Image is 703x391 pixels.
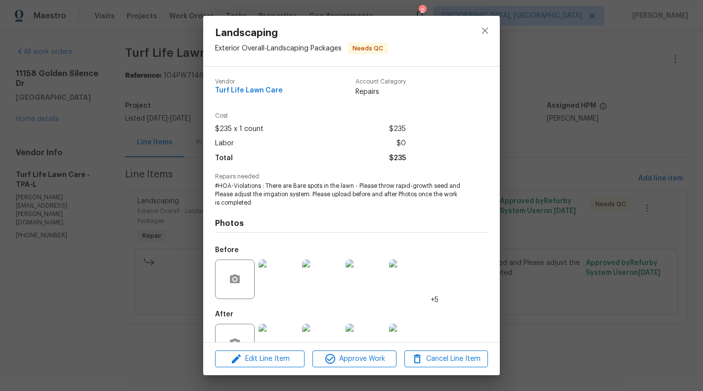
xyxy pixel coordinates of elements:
h5: Before [215,247,239,254]
span: Vendor [215,79,283,85]
span: Account Category [355,79,406,85]
span: Exterior Overall - Landscaping Packages [215,45,342,52]
span: +5 [431,295,439,305]
button: Cancel Line Item [404,350,488,368]
h4: Photos [215,218,488,228]
div: 2 [419,6,426,16]
button: close [473,19,497,43]
span: $235 x 1 count [215,122,264,136]
span: Landscaping [215,28,388,39]
span: #HOA-Violations : There are Bare spots in the lawn - Please throw rapid-growth seed and Please ad... [215,182,461,207]
span: Approve Work [315,353,393,365]
span: Cost [215,113,406,119]
span: Needs QC [349,43,387,53]
span: $0 [396,136,406,151]
h5: After [215,311,233,318]
span: Cancel Line Item [407,353,485,365]
span: $235 [389,122,406,136]
button: Edit Line Item [215,350,305,368]
button: Approve Work [312,350,396,368]
span: Repairs needed [215,174,488,180]
span: Labor [215,136,234,151]
span: Edit Line Item [218,353,302,365]
span: $235 [389,151,406,166]
span: Turf Life Lawn Care [215,87,283,94]
span: Repairs [355,87,406,97]
span: Total [215,151,233,166]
